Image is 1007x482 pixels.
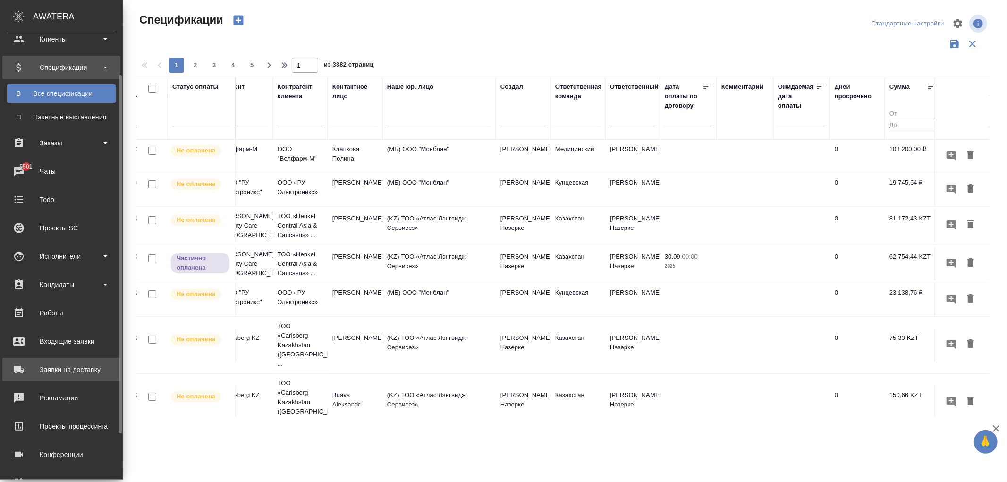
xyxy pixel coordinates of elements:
p: 30.09, [665,253,682,260]
button: Удалить [963,216,979,234]
a: 5501Чаты [2,160,120,183]
td: Buava Aleksandr [328,386,382,419]
p: Велфарм-М [223,144,268,154]
div: Заявки на доставку [7,363,116,377]
td: [PERSON_NAME] [496,173,550,206]
td: [PERSON_NAME] [328,283,382,316]
td: [PERSON_NAME] [328,329,382,362]
td: Казахстан [550,329,605,362]
input: До [889,120,937,132]
td: (KZ) ТОО «Атлас Лэнгвидж Сервисез» [382,209,496,242]
button: Удалить [963,290,979,308]
span: из 3382 страниц [324,59,374,73]
button: Создать [227,12,250,28]
td: 75,33 KZT [885,329,941,362]
a: Входящие заявки [2,330,120,353]
td: [PERSON_NAME] [496,140,550,173]
a: Проекты процессинга [2,414,120,438]
div: Все спецификации [12,89,111,98]
td: 0 [830,140,885,173]
td: [PERSON_NAME] Назерке [496,329,550,362]
button: Удалить [963,393,979,410]
div: Пакетные выставления [12,112,111,122]
p: 2025 [665,262,712,271]
div: Контрагент клиента [278,82,323,101]
span: 3 [207,60,222,70]
p: 00:00 [682,253,698,260]
p: ТОО «Henkel Central Asia & Caucasus» ... [278,250,323,278]
td: 19 745,54 ₽ [885,173,941,206]
p: Не оплачена [177,215,215,225]
p: Частично оплачена [177,254,224,272]
td: [PERSON_NAME] [605,283,660,316]
td: [PERSON_NAME] Назерке [496,209,550,242]
p: ООО "РУ Электроникс" [223,288,268,307]
p: Не оплачена [177,289,215,299]
div: Наше юр. лицо [387,82,434,92]
button: Удалить [963,336,979,353]
td: (KZ) ТОО «Атлас Лэнгвидж Сервисез» [382,329,496,362]
td: [PERSON_NAME] Назерке [605,209,660,242]
button: 3 [207,58,222,73]
span: Посмотреть информацию [969,15,989,33]
td: [PERSON_NAME] Назерке [605,386,660,419]
td: 23 138,76 ₽ [885,283,941,316]
p: [PERSON_NAME] Beauty Care [GEOGRAPHIC_DATA] [223,211,268,240]
span: Спецификации [137,12,223,27]
td: 103 200,00 ₽ [885,140,941,173]
span: Настроить таблицу [947,12,969,35]
p: Carlsberg KZ [223,333,268,343]
td: 0 [830,209,885,242]
div: Ожидаемая дата оплаты [778,82,816,110]
td: [PERSON_NAME] [605,140,660,173]
div: Создал [500,82,523,92]
div: Рекламации [7,391,116,405]
td: [PERSON_NAME] Назерке [605,329,660,362]
div: AWATERA [33,7,123,26]
td: [PERSON_NAME] Назерке [496,247,550,280]
input: От [889,109,937,120]
span: 5501 [14,162,38,171]
a: Рекламации [2,386,120,410]
span: 🙏 [978,432,994,452]
td: 81 172,43 KZT [885,209,941,242]
td: 0 [830,283,885,316]
td: Кунцевская [550,283,605,316]
td: [PERSON_NAME] Назерке [605,247,660,280]
a: Todo [2,188,120,211]
p: ООО «РУ Электроникс» [278,178,323,197]
td: 150,66 KZT [885,386,941,419]
button: Сбросить фильтры [964,35,982,53]
td: (KZ) ТОО «Атлас Лэнгвидж Сервисез» [382,386,496,419]
p: [PERSON_NAME] Beauty Care [GEOGRAPHIC_DATA] [223,250,268,278]
div: Дата оплаты по договору [665,82,702,110]
button: Удалить [963,147,979,164]
div: Ответственная команда [555,82,602,101]
p: Не оплачена [177,179,215,189]
td: [PERSON_NAME] [328,173,382,206]
a: Заявки на доставку [2,358,120,381]
td: 0 [830,247,885,280]
button: Удалить [963,180,979,198]
td: [PERSON_NAME] [328,247,382,280]
div: Входящие заявки [7,334,116,348]
button: 4 [226,58,241,73]
div: Кандидаты [7,278,116,292]
td: Медицинский [550,140,605,173]
button: 2 [188,58,203,73]
a: Проекты SC [2,216,120,240]
td: Клапкова Полина [328,140,382,173]
span: 2 [188,60,203,70]
span: 4 [226,60,241,70]
p: ТОО «Carlsberg Kazakhstan ([GEOGRAPHIC_DATA] ... [278,321,323,369]
div: Контактное лицо [332,82,378,101]
div: Дней просрочено [835,82,880,101]
div: split button [869,17,947,31]
p: ООО «РУ Электроникс» [278,288,323,307]
div: Клиенты [7,32,116,46]
p: Carlsberg KZ [223,390,268,400]
p: ТОО «Carlsberg Kazakhstan ([GEOGRAPHIC_DATA] ... [278,379,323,426]
p: ТОО «Henkel Central Asia & Caucasus» ... [278,211,323,240]
div: Спецификации [7,60,116,75]
span: 5 [245,60,260,70]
